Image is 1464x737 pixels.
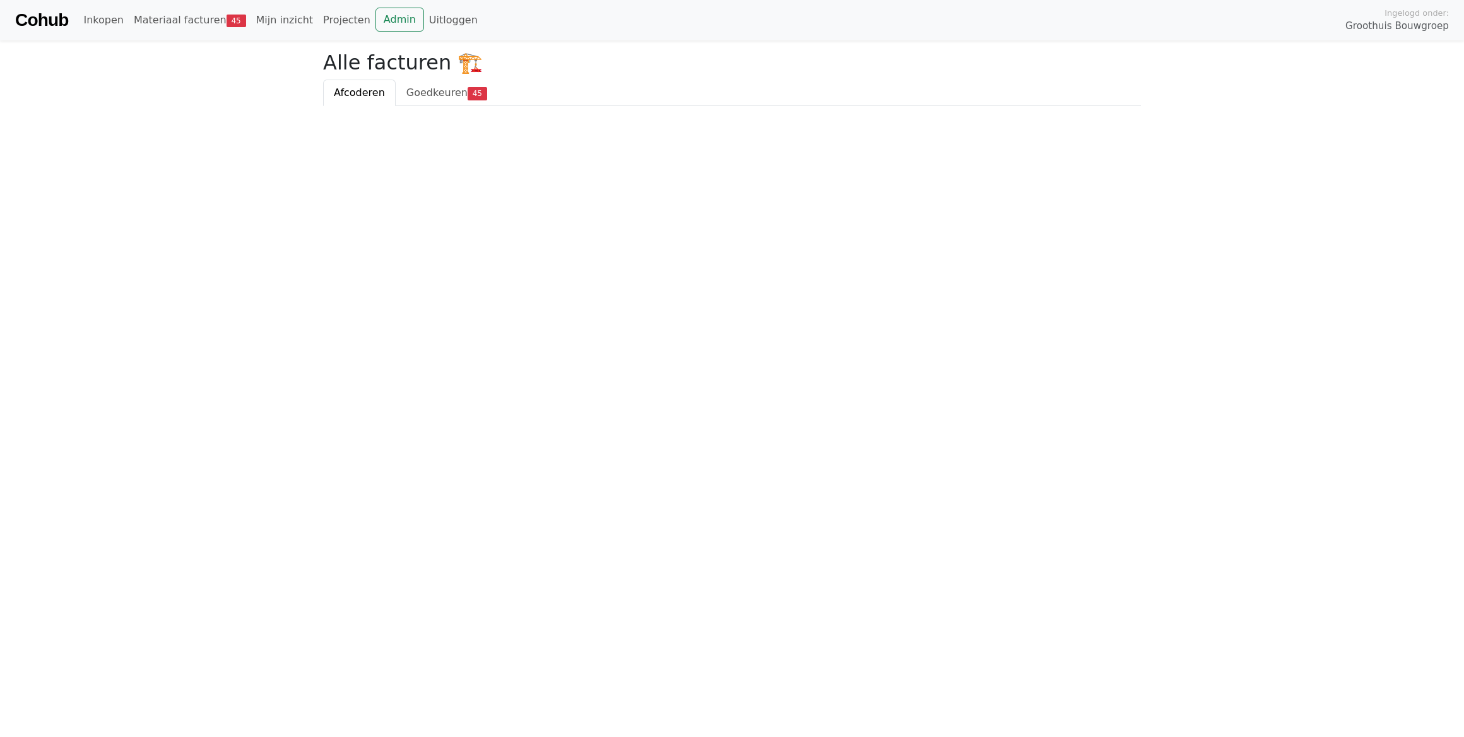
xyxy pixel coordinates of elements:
a: Uitloggen [424,8,483,33]
a: Admin [375,8,424,32]
span: Ingelogd onder: [1384,7,1449,19]
a: Inkopen [78,8,128,33]
h2: Alle facturen 🏗️ [323,51,1141,75]
a: Cohub [15,5,68,35]
span: Groothuis Bouwgroep [1345,19,1449,33]
a: Mijn inzicht [251,8,319,33]
a: Afcoderen [323,80,396,106]
span: Goedkeuren [406,87,468,99]
span: 45 [227,15,246,27]
a: Materiaal facturen45 [129,8,251,33]
a: Goedkeuren45 [396,80,498,106]
span: 45 [468,87,487,100]
a: Projecten [318,8,375,33]
span: Afcoderen [334,87,385,99]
